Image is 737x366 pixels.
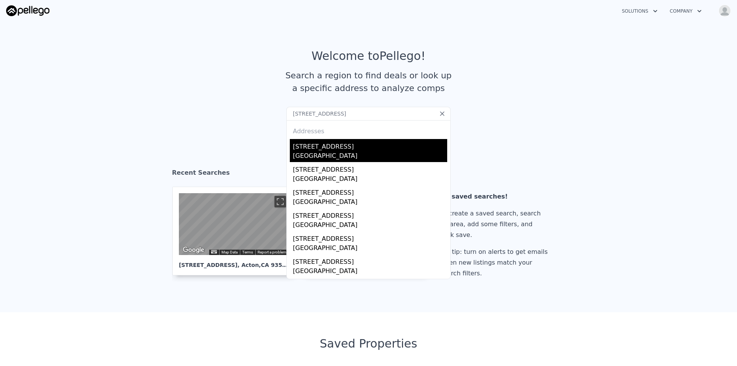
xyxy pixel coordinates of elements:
span: , CA 93510 [259,262,289,268]
div: [STREET_ADDRESS] [293,208,447,220]
div: Addresses [290,121,447,139]
div: Map [179,193,289,255]
div: [STREET_ADDRESS] [293,277,447,290]
button: Keyboard shortcuts [211,250,216,253]
div: Pro tip: turn on alerts to get emails when new listings match your search filters. [440,247,551,279]
a: Map [STREET_ADDRESS], Acton,CA 93510 [172,187,301,275]
div: No saved searches! [440,191,551,202]
div: [STREET_ADDRESS] [293,254,447,267]
div: [GEOGRAPHIC_DATA] [293,174,447,185]
div: [STREET_ADDRESS] [293,231,447,243]
div: Welcome to Pellego ! [312,49,426,63]
div: [STREET_ADDRESS] [293,185,447,197]
button: Toggle fullscreen view [274,196,286,207]
button: Solutions [616,4,664,18]
div: Recent Searches [172,162,565,187]
button: Company [664,4,708,18]
a: Terms [242,250,253,254]
div: [GEOGRAPHIC_DATA] [293,151,447,162]
input: Search an address or region... [286,107,451,121]
button: Map Data [221,250,238,255]
div: [GEOGRAPHIC_DATA] [293,267,447,277]
div: To create a saved search, search an area, add some filters, and click save. [440,208,551,240]
img: Pellego [6,5,50,16]
div: [GEOGRAPHIC_DATA] [293,243,447,254]
div: Saved Properties [172,337,565,351]
div: [GEOGRAPHIC_DATA] [293,197,447,208]
div: Street View [179,193,289,255]
div: [STREET_ADDRESS] , Acton [179,255,289,269]
a: Open this area in Google Maps (opens a new window) [181,245,206,255]
img: avatar [719,5,731,17]
img: Google [181,245,206,255]
div: [GEOGRAPHIC_DATA] [293,220,447,231]
div: Search a region to find deals or look up a specific address to analyze comps [283,69,454,94]
a: Report a problem [258,250,286,254]
div: [STREET_ADDRESS] [293,162,447,174]
div: [STREET_ADDRESS] [293,139,447,151]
